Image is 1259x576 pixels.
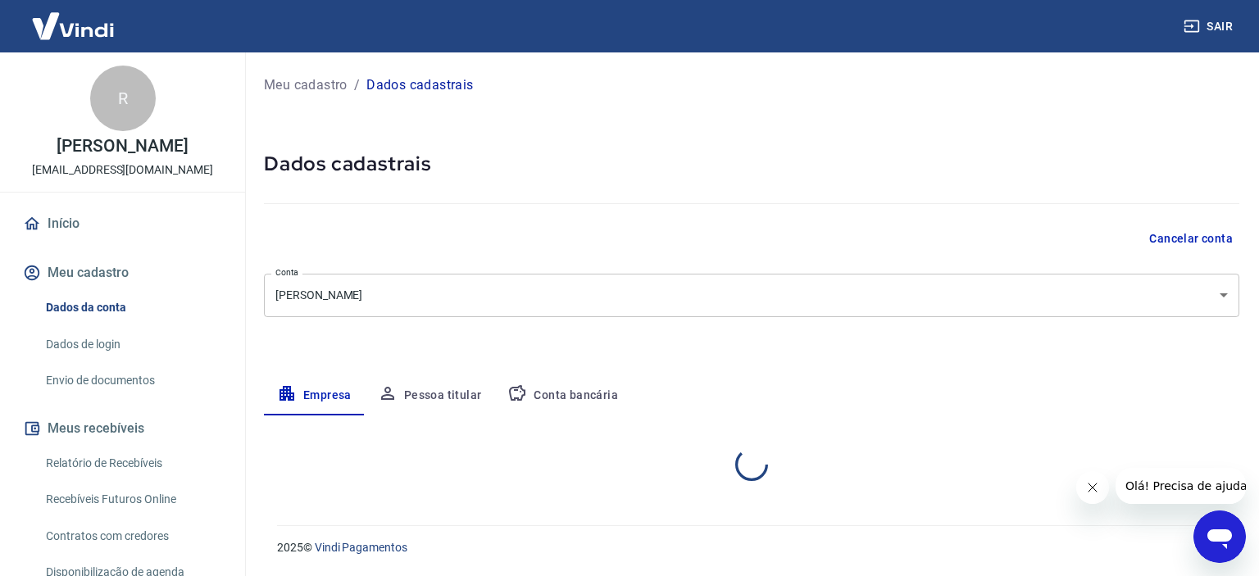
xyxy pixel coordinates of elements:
button: Cancelar conta [1143,224,1239,254]
p: [PERSON_NAME] [57,138,188,155]
button: Pessoa titular [365,376,495,415]
button: Meu cadastro [20,255,225,291]
a: Início [20,206,225,242]
iframe: Mensagem da empresa [1116,468,1246,504]
p: 2025 © [277,539,1220,556]
iframe: Fechar mensagem [1076,471,1109,504]
a: Dados de login [39,328,225,361]
a: Relatório de Recebíveis [39,447,225,480]
a: Vindi Pagamentos [315,541,407,554]
div: R [90,66,156,131]
a: Meu cadastro [264,75,348,95]
button: Meus recebíveis [20,410,225,447]
h5: Dados cadastrais [264,151,1239,177]
img: Vindi [20,1,126,51]
iframe: Botão para abrir a janela de mensagens [1193,510,1246,563]
button: Conta bancária [494,376,631,415]
a: Dados da conta [39,291,225,324]
p: [EMAIL_ADDRESS][DOMAIN_NAME] [32,161,213,179]
label: Conta [275,266,298,279]
p: / [354,75,360,95]
span: Olá! Precisa de ajuda? [10,11,138,25]
a: Contratos com credores [39,519,225,553]
a: Recebíveis Futuros Online [39,483,225,516]
div: [PERSON_NAME] [264,274,1239,317]
p: Dados cadastrais [366,75,473,95]
button: Empresa [264,376,365,415]
a: Envio de documentos [39,364,225,397]
button: Sair [1180,11,1239,42]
